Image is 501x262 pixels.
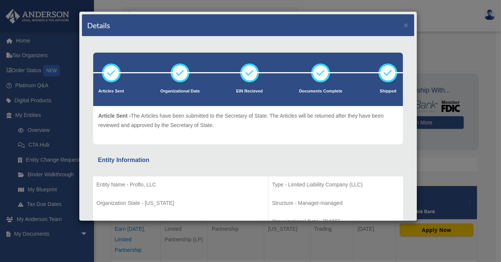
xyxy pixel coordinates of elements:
[378,88,397,95] p: Shipped
[236,88,263,95] p: EIN Recieved
[98,88,124,95] p: Articles Sent
[160,88,200,95] p: Organizational Date
[404,21,409,29] button: ×
[97,198,264,208] p: Organization State - [US_STATE]
[98,113,131,119] span: Article Sent -
[98,111,398,130] p: The Articles have been submitted to the Secretary of State. The Articles will be returned after t...
[272,198,400,208] p: Structure - Manager-managed
[97,180,264,189] p: Entity Name - Proflo, LLC
[299,88,342,95] p: Documents Complete
[272,180,400,189] p: Type - Limited Liability Company (LLC)
[98,155,398,165] div: Entity Information
[88,20,110,30] h4: Details
[272,217,400,226] p: Organizational Date - [DATE]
